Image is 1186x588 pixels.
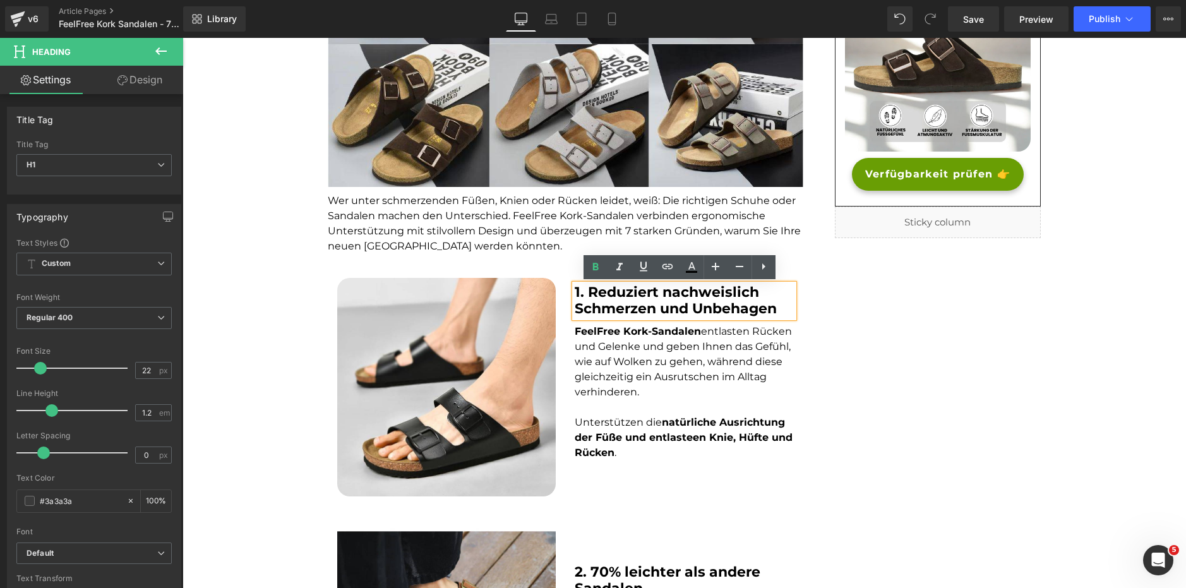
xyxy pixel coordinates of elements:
div: Font Size [16,347,172,356]
font: Wer unter schmerzenden Füßen, Knien oder Rücken leidet, weiß: Die richtigen Schuhe oder Sandalen ... [145,157,618,214]
b: 2. 70% leichter als andere Sandalen [392,525,578,559]
i: Default [27,548,54,559]
div: Line Height [16,389,172,398]
b: Regular 400 [27,313,73,322]
a: Mobile [597,6,627,32]
b: Custom [42,258,71,269]
button: Redo [918,6,943,32]
div: Letter Spacing [16,431,172,440]
div: Text Color [16,474,172,483]
div: Title Tag [16,107,54,125]
a: Desktop [506,6,536,32]
span: Save [963,13,984,26]
a: Article Pages [59,6,204,16]
span: entlasten Rücken und Gelenke und geben Ihnen das Gefühl, wie auf Wolken zu gehen, während diese g... [392,287,609,360]
span: Library [207,13,237,25]
div: Text Transform [16,574,172,583]
a: Verfügbarkeit prüfen 👉 [669,120,841,153]
span: 5 [1169,545,1179,555]
button: Publish [1074,6,1151,32]
a: Laptop [536,6,566,32]
span: Preview [1019,13,1053,26]
button: More [1156,6,1181,32]
div: % [141,490,171,512]
div: Font Weight [16,293,172,302]
strong: natürliche Ausrichtung der Füße und entlasteen Knie, Hüfte und Rücken [392,378,610,421]
div: v6 [25,11,41,27]
span: Verfügbarkeit prüfen 👉 [683,129,828,144]
b: FeelFree Kork-Sandalen [392,287,518,299]
span: Heading [32,47,71,57]
span: Publish [1089,14,1120,24]
button: Undo [887,6,913,32]
strong: 1. Reduziert nachweislich Schmerzen und Unbehagen [392,246,594,279]
span: FeelFree Kork Sandalen - 7 Gründe Adv [59,19,180,29]
span: px [159,451,170,459]
div: Text Styles [16,237,172,248]
div: Title Tag [16,140,172,149]
a: Tablet [566,6,597,32]
a: v6 [5,6,49,32]
div: Typography [16,205,68,222]
b: H1 [27,160,35,169]
span: px [159,366,170,375]
a: Preview [1004,6,1069,32]
iframe: Intercom live chat [1143,545,1173,575]
a: New Library [183,6,246,32]
font: Unterstützen die . [392,378,610,421]
a: Design [94,66,186,94]
div: Font [16,527,172,536]
input: Color [40,494,121,508]
span: em [159,409,170,417]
